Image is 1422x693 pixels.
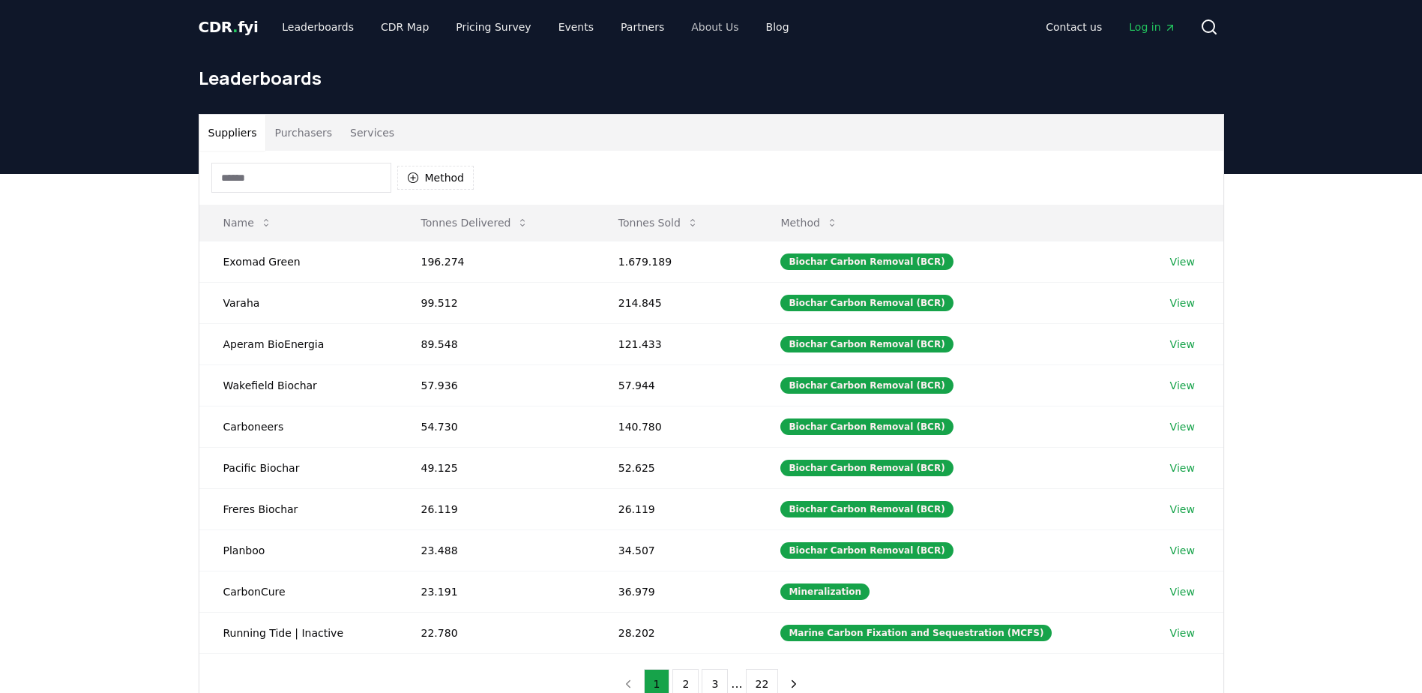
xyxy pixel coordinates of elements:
a: View [1170,584,1195,599]
div: Biochar Carbon Removal (BCR) [780,418,953,435]
td: 23.191 [397,571,594,612]
a: About Us [679,13,750,40]
td: Carboneers [199,406,397,447]
span: Log in [1129,19,1175,34]
div: Biochar Carbon Removal (BCR) [780,460,953,476]
td: 23.488 [397,529,594,571]
td: 99.512 [397,282,594,323]
td: Varaha [199,282,397,323]
a: Leaderboards [270,13,366,40]
a: View [1170,460,1195,475]
a: Contact us [1034,13,1114,40]
a: CDR Map [369,13,441,40]
button: Services [341,115,403,151]
button: Method [397,166,474,190]
td: 54.730 [397,406,594,447]
a: View [1170,543,1195,558]
a: View [1170,378,1195,393]
td: 22.780 [397,612,594,653]
div: Biochar Carbon Removal (BCR) [780,501,953,517]
td: 196.274 [397,241,594,282]
a: Blog [754,13,801,40]
td: 1.679.189 [594,241,757,282]
td: 26.119 [397,488,594,529]
td: 49.125 [397,447,594,488]
td: 57.944 [594,364,757,406]
div: Biochar Carbon Removal (BCR) [780,253,953,270]
li: ... [731,675,742,693]
td: 57.936 [397,364,594,406]
div: Mineralization [780,583,870,600]
a: View [1170,502,1195,517]
div: Biochar Carbon Removal (BCR) [780,336,953,352]
td: 36.979 [594,571,757,612]
td: Planboo [199,529,397,571]
button: Tonnes Sold [606,208,711,238]
a: View [1170,337,1195,352]
div: Biochar Carbon Removal (BCR) [780,542,953,559]
div: Biochar Carbon Removal (BCR) [780,377,953,394]
td: 214.845 [594,282,757,323]
h1: Leaderboards [199,66,1224,90]
td: Aperam BioEnergia [199,323,397,364]
a: Partners [609,13,676,40]
td: 26.119 [594,488,757,529]
td: Exomad Green [199,241,397,282]
td: Pacific Biochar [199,447,397,488]
a: Log in [1117,13,1187,40]
td: 34.507 [594,529,757,571]
a: Events [546,13,606,40]
div: Biochar Carbon Removal (BCR) [780,295,953,311]
td: CarbonCure [199,571,397,612]
span: . [232,18,238,36]
button: Name [211,208,284,238]
td: Wakefield Biochar [199,364,397,406]
button: Purchasers [265,115,341,151]
nav: Main [1034,13,1187,40]
button: Suppliers [199,115,266,151]
span: CDR fyi [199,18,259,36]
a: View [1170,254,1195,269]
a: Pricing Survey [444,13,543,40]
button: Tonnes Delivered [409,208,541,238]
td: Freres Biochar [199,488,397,529]
a: View [1170,625,1195,640]
td: 52.625 [594,447,757,488]
a: View [1170,419,1195,434]
a: View [1170,295,1195,310]
td: 89.548 [397,323,594,364]
button: Method [768,208,850,238]
td: 28.202 [594,612,757,653]
td: 140.780 [594,406,757,447]
td: Running Tide | Inactive [199,612,397,653]
a: CDR.fyi [199,16,259,37]
td: 121.433 [594,323,757,364]
div: Marine Carbon Fixation and Sequestration (MCFS) [780,625,1052,641]
nav: Main [270,13,801,40]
